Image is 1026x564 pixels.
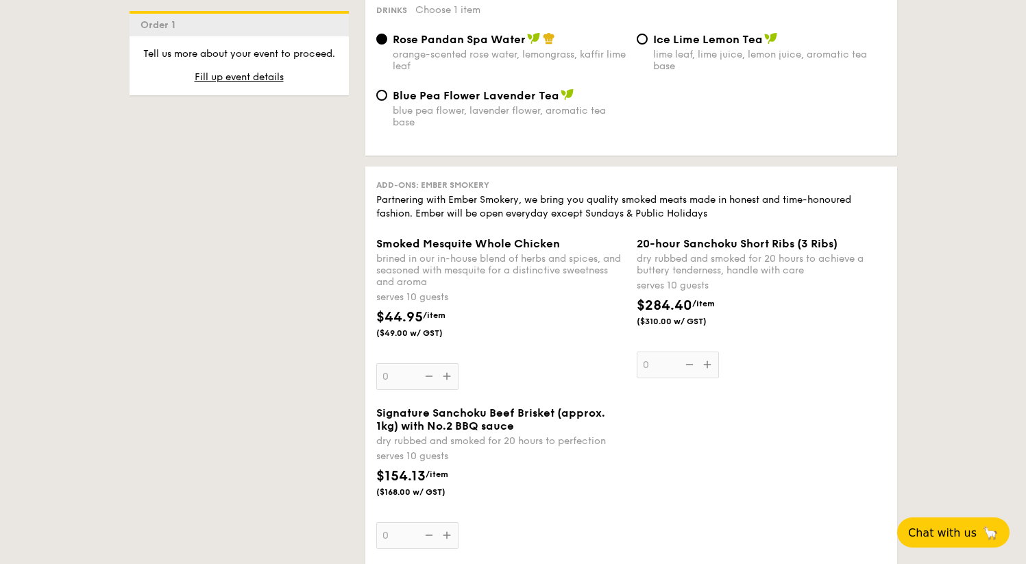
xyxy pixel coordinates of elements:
[376,34,387,45] input: Rose Pandan Spa Waterorange-scented rose water, lemongrass, kaffir lime leaf
[376,237,560,250] span: Smoked Mesquite Whole Chicken
[376,487,469,498] span: ($168.00 w/ GST)
[376,406,605,432] span: Signature Sanchoku Beef Brisket (approx. 1kg) with No.2 BBQ sauce
[141,47,338,61] p: Tell us more about your event to proceed.
[637,253,886,276] div: dry rubbed and smoked for 20 hours to achieve a buttery tenderness, handle with care
[376,309,423,326] span: $44.95
[692,299,715,308] span: /item
[393,89,559,102] span: Blue Pea Flower Lavender Tea
[561,88,574,101] img: icon-vegan.f8ff3823.svg
[637,237,838,250] span: 20-hour Sanchoku Short Ribs (3 Ribs)
[376,435,626,447] div: dry rubbed and smoked for 20 hours to perfection
[982,525,999,541] span: 🦙
[141,19,181,31] span: Order 1
[393,33,526,46] span: Rose Pandan Spa Water
[423,310,445,320] span: /item
[637,297,692,314] span: $284.40
[908,526,977,539] span: Chat with us
[376,5,407,15] span: Drinks
[376,291,626,304] div: serves 10 guests
[376,468,426,485] span: $154.13
[543,32,555,45] img: icon-chef-hat.a58ddaea.svg
[376,193,886,221] div: Partnering with Ember Smokery, we bring you quality smoked meats made in honest and time-honoured...
[376,90,387,101] input: Blue Pea Flower Lavender Teablue pea flower, lavender flower, aromatic tea base
[527,32,541,45] img: icon-vegan.f8ff3823.svg
[653,33,763,46] span: Ice Lime Lemon Tea
[376,328,469,339] span: ($49.00 w/ GST)
[376,450,626,463] div: serves 10 guests
[393,105,626,128] div: blue pea flower, lavender flower, aromatic tea base
[764,32,778,45] img: icon-vegan.f8ff3823.svg
[393,49,626,72] div: orange-scented rose water, lemongrass, kaffir lime leaf
[415,4,480,16] span: Choose 1 item
[897,517,1010,548] button: Chat with us🦙
[637,316,730,327] span: ($310.00 w/ GST)
[653,49,886,72] div: lime leaf, lime juice, lemon juice, aromatic tea base
[195,71,284,83] span: Fill up event details
[637,34,648,45] input: Ice Lime Lemon Tealime leaf, lime juice, lemon juice, aromatic tea base
[376,180,489,190] span: Add-ons: Ember Smokery
[426,469,448,479] span: /item
[376,253,626,288] div: brined in our in-house blend of herbs and spices, and seasoned with mesquite for a distinctive sw...
[637,279,886,293] div: serves 10 guests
